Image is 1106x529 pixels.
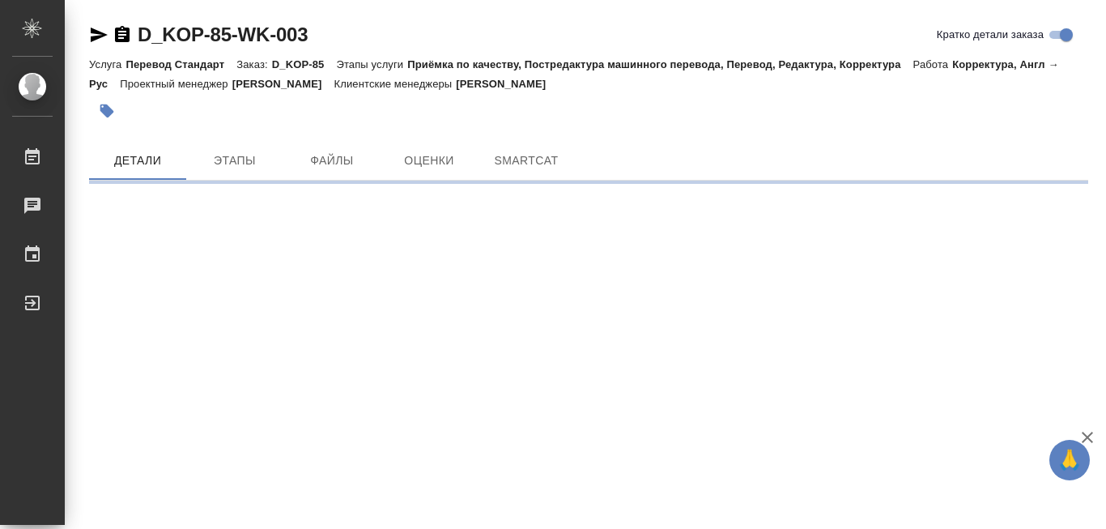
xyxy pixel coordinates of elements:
[487,151,565,171] span: SmartCat
[407,58,912,70] p: Приёмка по качеству, Постредактура машинного перевода, Перевод, Редактура, Корректура
[456,78,558,90] p: [PERSON_NAME]
[236,58,271,70] p: Заказ:
[272,58,337,70] p: D_KOP-85
[1049,440,1090,480] button: 🙏
[334,78,457,90] p: Клиентские менеджеры
[99,151,177,171] span: Детали
[1056,443,1083,477] span: 🙏
[113,25,132,45] button: Скопировать ссылку
[120,78,232,90] p: Проектный менеджер
[196,151,274,171] span: Этапы
[125,58,236,70] p: Перевод Стандарт
[89,58,125,70] p: Услуга
[89,93,125,129] button: Добавить тэг
[232,78,334,90] p: [PERSON_NAME]
[913,58,953,70] p: Работа
[138,23,308,45] a: D_KOP-85-WK-003
[293,151,371,171] span: Файлы
[937,27,1044,43] span: Кратко детали заказа
[89,25,108,45] button: Скопировать ссылку для ЯМессенджера
[336,58,407,70] p: Этапы услуги
[390,151,468,171] span: Оценки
